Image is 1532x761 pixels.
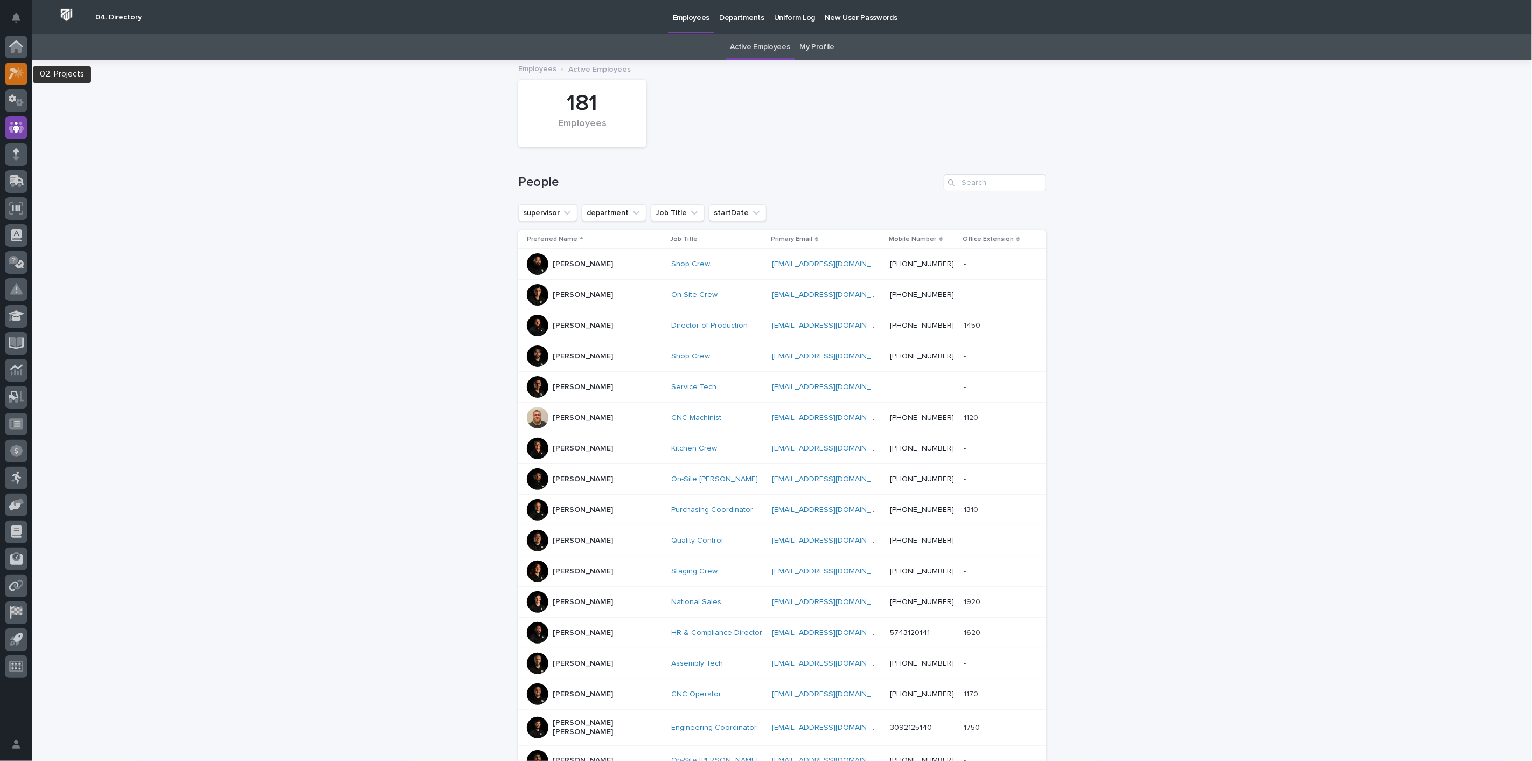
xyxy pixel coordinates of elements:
tr: [PERSON_NAME]HR & Compliance Director [EMAIL_ADDRESS][DOMAIN_NAME] 574312014116201620 [518,618,1046,648]
a: Service Tech [671,383,716,392]
a: On-Site [PERSON_NAME] [671,475,758,484]
a: CNC Machinist [671,413,721,423]
a: [PHONE_NUMBER] [890,690,955,698]
p: [PERSON_NAME] [553,383,613,392]
p: [PERSON_NAME] [553,260,613,269]
a: Kitchen Crew [671,444,717,453]
a: [PHONE_NUMBER] [890,475,955,483]
p: 1450 [964,319,983,330]
p: 1170 [964,688,980,699]
tr: [PERSON_NAME]Shop Crew [EMAIL_ADDRESS][DOMAIN_NAME] [PHONE_NUMBER]-- [518,341,1046,372]
p: - [964,350,968,361]
p: 1620 [964,626,983,638]
input: Search [944,174,1046,191]
p: - [964,534,968,545]
p: [PERSON_NAME] [553,598,613,607]
a: [EMAIL_ADDRESS][DOMAIN_NAME] [772,690,894,698]
a: My Profile [800,34,834,60]
a: [PHONE_NUMBER] [890,291,955,299]
a: Director of Production [671,321,748,330]
a: Staging Crew [671,567,718,576]
div: Employees [537,118,628,141]
a: [PHONE_NUMBER] [890,506,955,514]
a: 5743120141 [890,629,930,637]
p: [PERSON_NAME] [553,444,613,453]
a: National Sales [671,598,721,607]
p: [PERSON_NAME] [553,690,613,699]
a: [EMAIL_ADDRESS][DOMAIN_NAME] [772,598,894,606]
a: [PHONE_NUMBER] [890,568,955,575]
img: Workspace Logo [57,5,76,25]
button: Notifications [5,6,27,29]
tr: [PERSON_NAME]Assembly Tech [EMAIL_ADDRESS][DOMAIN_NAME] [PHONE_NUMBER]-- [518,648,1046,679]
p: - [964,657,968,668]
p: [PERSON_NAME] [553,290,613,300]
a: [EMAIL_ADDRESS][DOMAIN_NAME] [772,506,894,514]
p: [PERSON_NAME] [553,321,613,330]
a: [EMAIL_ADDRESS][DOMAIN_NAME] [772,475,894,483]
a: [PHONE_NUMBER] [890,537,955,544]
a: Employees [518,62,556,74]
p: [PERSON_NAME] [553,506,613,515]
p: [PERSON_NAME] [553,536,613,545]
p: Active Employees [568,63,631,74]
a: [EMAIL_ADDRESS][DOMAIN_NAME] [772,414,894,421]
a: [EMAIL_ADDRESS][DOMAIN_NAME] [772,260,894,268]
a: [PHONE_NUMBER] [890,598,955,606]
tr: [PERSON_NAME]Quality Control [EMAIL_ADDRESS][DOMAIN_NAME] [PHONE_NUMBER]-- [518,525,1046,556]
p: [PERSON_NAME] [553,628,613,638]
p: Primary Email [771,233,812,245]
p: [PERSON_NAME] [553,352,613,361]
a: CNC Operator [671,690,721,699]
p: 1750 [964,721,982,732]
p: - [964,288,968,300]
a: Quality Control [671,536,723,545]
a: [EMAIL_ADDRESS][DOMAIN_NAME] [772,568,894,575]
a: Purchasing Coordinator [671,506,753,515]
a: [EMAIL_ADDRESS][DOMAIN_NAME] [772,629,894,637]
p: Preferred Name [527,233,577,245]
tr: [PERSON_NAME]Kitchen Crew [EMAIL_ADDRESS][DOMAIN_NAME] [PHONE_NUMBER]-- [518,433,1046,464]
p: - [964,380,968,392]
a: [EMAIL_ADDRESS][DOMAIN_NAME] [772,660,894,667]
p: Office Extension [963,233,1014,245]
p: [PERSON_NAME] [553,475,613,484]
a: Assembly Tech [671,659,723,668]
button: supervisor [518,204,577,222]
a: Active Employees [730,34,790,60]
button: startDate [709,204,767,222]
tr: [PERSON_NAME]On-Site [PERSON_NAME] [EMAIL_ADDRESS][DOMAIN_NAME] [PHONE_NUMBER]-- [518,464,1046,495]
h2: 04. Directory [95,13,142,22]
a: [PHONE_NUMBER] [890,660,955,667]
a: Shop Crew [671,260,710,269]
tr: [PERSON_NAME]CNC Machinist [EMAIL_ADDRESS][DOMAIN_NAME] [PHONE_NUMBER]11201120 [518,403,1046,433]
tr: [PERSON_NAME]Staging Crew [EMAIL_ADDRESS][DOMAIN_NAME] [PHONE_NUMBER]-- [518,556,1046,587]
p: Job Title [670,233,698,245]
a: HR & Compliance Director [671,628,762,638]
div: Notifications [13,13,27,30]
a: [EMAIL_ADDRESS][DOMAIN_NAME] [772,352,894,360]
a: Engineering Coordinator [671,723,757,732]
p: - [964,442,968,453]
a: [EMAIL_ADDRESS][DOMAIN_NAME] [772,322,894,329]
tr: [PERSON_NAME]National Sales [EMAIL_ADDRESS][DOMAIN_NAME] [PHONE_NUMBER]19201920 [518,587,1046,618]
a: [PHONE_NUMBER] [890,260,955,268]
p: [PERSON_NAME] [553,567,613,576]
h1: People [518,175,939,190]
a: [EMAIL_ADDRESS][DOMAIN_NAME] [772,724,894,731]
p: - [964,258,968,269]
p: 1120 [964,411,980,423]
p: - [964,565,968,576]
p: Mobile Number [889,233,937,245]
div: 181 [537,90,628,117]
a: [EMAIL_ADDRESS][DOMAIN_NAME] [772,291,894,299]
a: [PHONE_NUMBER] [890,322,955,329]
button: department [582,204,646,222]
p: - [964,473,968,484]
tr: [PERSON_NAME]CNC Operator [EMAIL_ADDRESS][DOMAIN_NAME] [PHONE_NUMBER]11701170 [518,679,1046,710]
a: [EMAIL_ADDRESS][DOMAIN_NAME] [772,383,894,391]
a: [EMAIL_ADDRESS][DOMAIN_NAME] [772,445,894,452]
p: 1310 [964,503,980,515]
p: [PERSON_NAME] [553,659,613,668]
